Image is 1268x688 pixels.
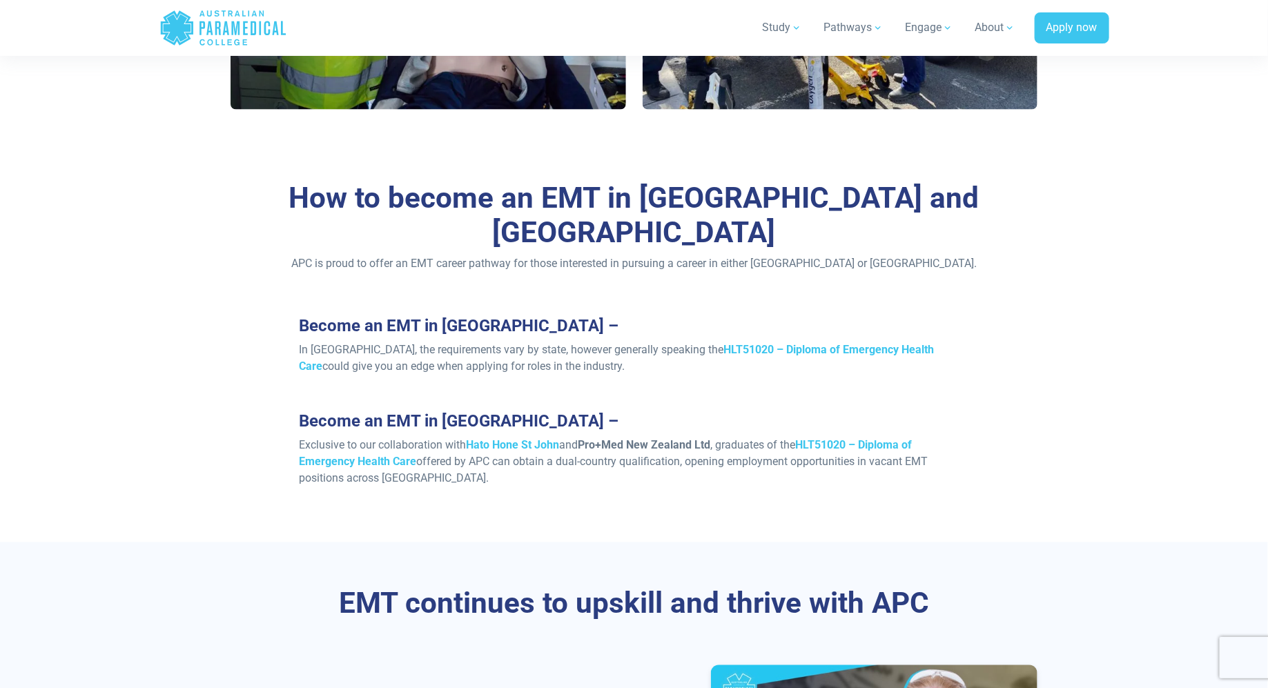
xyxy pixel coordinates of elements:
h3: How to become an EMT in [GEOGRAPHIC_DATA] and [GEOGRAPHIC_DATA] [231,181,1038,250]
strong: Pro+Med New Zealand Ltd [578,439,710,452]
h3: Become an EMT in [GEOGRAPHIC_DATA] – [299,412,969,432]
a: Study [754,8,810,47]
a: Pathways [816,8,892,47]
a: Australian Paramedical College [159,6,287,50]
a: About [967,8,1024,47]
p: APC is proud to offer an EMT career pathway for those interested in pursuing a career in either [... [231,256,1038,273]
a: HLT51020 – Diploma of Emergency Health Care [299,439,912,469]
p: In [GEOGRAPHIC_DATA], the requirements vary by state, however generally speaking the could give y... [299,342,969,375]
h3: Become an EMT in [GEOGRAPHIC_DATA] – [299,317,969,337]
p: Exclusive to our collaboration with and , graduates of the offered by APC can obtain a dual-count... [299,438,969,487]
a: Hato Hone St John [466,439,559,452]
a: Engage [897,8,962,47]
a: Apply now [1035,12,1109,44]
h3: EMT continues to upskill and thrive with APC [231,587,1038,622]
